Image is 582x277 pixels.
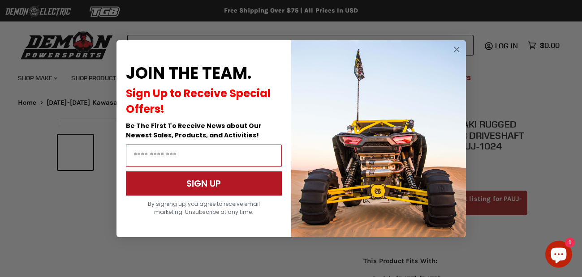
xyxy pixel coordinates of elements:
[543,241,575,270] inbox-online-store-chat: Shopify online store chat
[291,40,466,237] img: a9095488-b6e7-41ba-879d-588abfab540b.jpeg
[126,62,251,85] span: JOIN THE TEAM.
[126,171,282,196] button: SIGN UP
[126,121,262,140] span: Be The First To Receive News about Our Newest Sales, Products, and Activities!
[126,86,271,116] span: Sign Up to Receive Special Offers!
[126,145,282,167] input: Email Address
[148,200,260,216] span: By signing up, you agree to receive email marketing. Unsubscribe at any time.
[451,44,462,55] button: Close dialog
